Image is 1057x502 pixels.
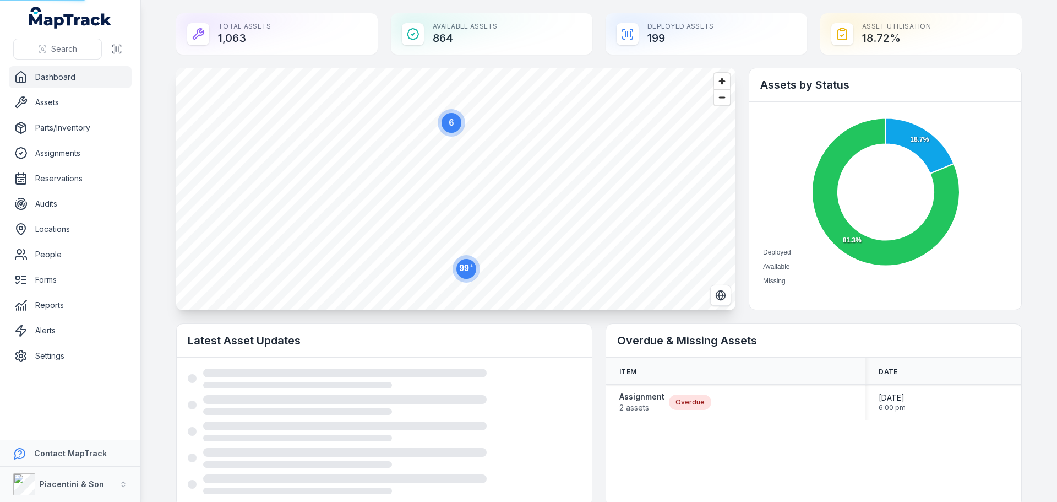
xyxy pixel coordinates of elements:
a: Audits [9,193,132,215]
span: Deployed [763,249,791,256]
a: Reservations [9,168,132,190]
a: MapTrack [29,7,112,29]
a: Assignment2 assets [619,391,664,413]
button: Zoom out [714,89,730,105]
a: Parts/Inventory [9,117,132,139]
a: Alerts [9,320,132,342]
a: Reports [9,294,132,316]
div: Overdue [669,395,711,410]
text: 6 [449,118,454,127]
strong: Contact MapTrack [34,449,107,458]
h2: Assets by Status [760,77,1010,93]
a: Settings [9,345,132,367]
h2: Overdue & Missing Assets [617,333,1010,348]
span: [DATE] [879,392,906,403]
button: Zoom in [714,73,730,89]
button: Search [13,39,102,60]
span: Available [763,263,789,271]
text: 99 [459,263,473,273]
a: Assets [9,91,132,114]
a: Assignments [9,142,132,164]
span: Date [879,368,897,376]
time: 25/09/2025, 6:00:00 pm [879,392,906,412]
a: Locations [9,218,132,240]
tspan: + [470,263,473,269]
strong: Piacentini & Son [40,479,104,489]
a: Dashboard [9,66,132,88]
canvas: Map [176,68,735,310]
h2: Latest Asset Updates [188,333,581,348]
strong: Assignment [619,391,664,402]
span: Item [619,368,636,376]
span: 2 assets [619,402,664,413]
a: Forms [9,269,132,291]
span: Missing [763,277,786,285]
span: Search [51,44,77,55]
a: People [9,244,132,266]
button: Switch to Satellite View [710,285,731,306]
span: 6:00 pm [879,403,906,412]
